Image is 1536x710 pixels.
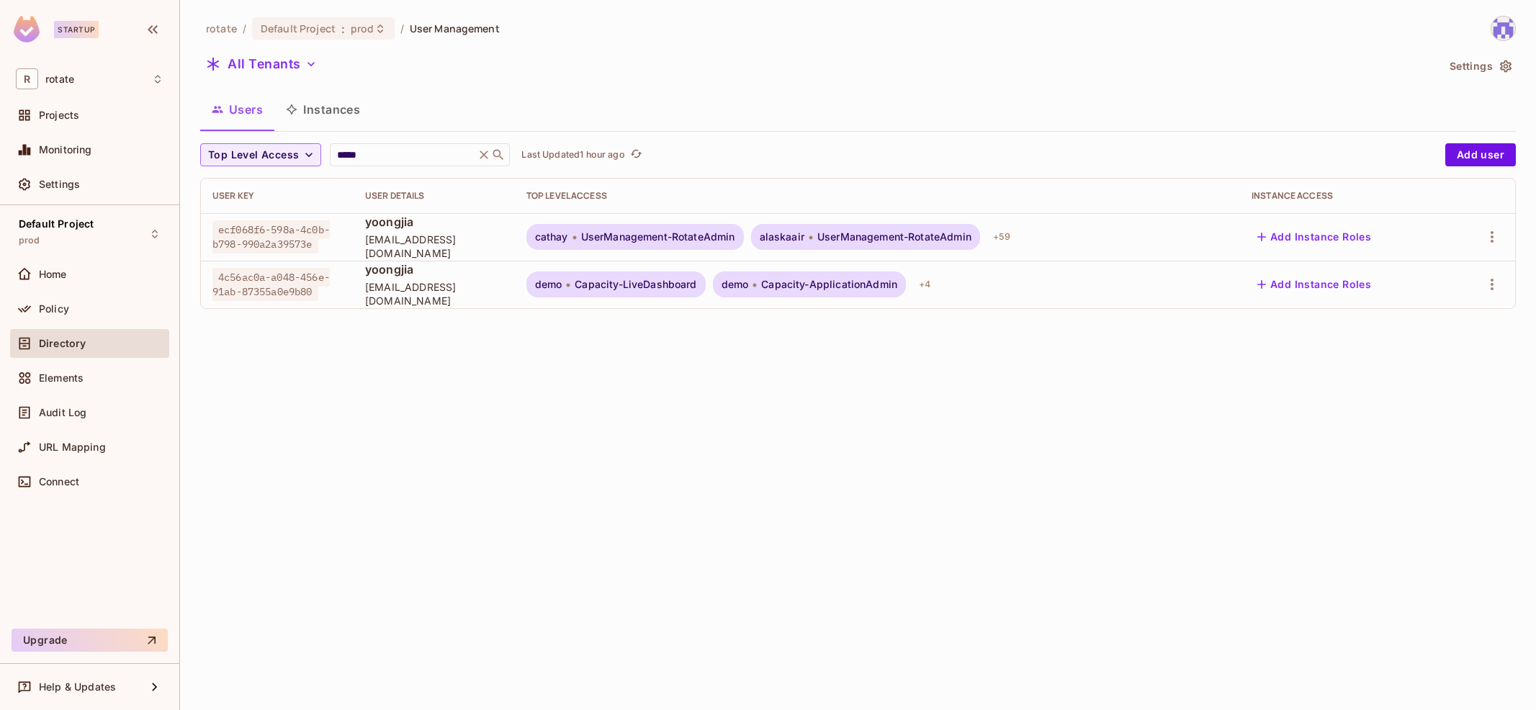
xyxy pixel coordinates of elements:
[526,190,1229,202] div: Top Level Access
[628,146,645,163] button: refresh
[39,476,79,487] span: Connect
[575,279,696,290] span: Capacity-LiveDashboard
[200,91,274,127] button: Users
[243,22,246,35] li: /
[341,23,346,35] span: :
[1445,143,1516,166] button: Add user
[54,21,99,38] div: Startup
[1252,190,1438,202] div: Instance Access
[817,231,971,243] span: UserManagement-RotateAdmin
[535,279,562,290] span: demo
[45,73,74,85] span: Workspace: rotate
[351,22,374,35] span: prod
[722,279,749,290] span: demo
[39,372,84,384] span: Elements
[19,218,94,230] span: Default Project
[761,279,897,290] span: Capacity-ApplicationAdmin
[630,148,642,162] span: refresh
[625,146,645,163] span: Click to refresh data
[261,22,336,35] span: Default Project
[39,269,67,280] span: Home
[39,144,92,156] span: Monitoring
[39,179,80,190] span: Settings
[1491,17,1515,40] img: yoongjia@letsrotate.com
[1252,273,1377,296] button: Add Instance Roles
[206,22,237,35] span: the active workspace
[365,233,503,260] span: [EMAIL_ADDRESS][DOMAIN_NAME]
[535,231,568,243] span: cathay
[365,280,503,307] span: [EMAIL_ADDRESS][DOMAIN_NAME]
[200,143,321,166] button: Top Level Access
[16,68,38,89] span: R
[521,149,624,161] p: Last Updated 1 hour ago
[365,214,503,230] span: yoongjia
[410,22,500,35] span: User Management
[212,190,342,202] div: User Key
[400,22,404,35] li: /
[208,146,299,164] span: Top Level Access
[14,16,40,42] img: SReyMgAAAABJRU5ErkJggg==
[760,231,804,243] span: alaskaair
[39,109,79,121] span: Projects
[1252,225,1377,248] button: Add Instance Roles
[987,225,1016,248] div: + 59
[39,407,86,418] span: Audit Log
[39,303,69,315] span: Policy
[19,235,40,246] span: prod
[913,273,936,296] div: + 4
[200,53,323,76] button: All Tenants
[365,261,503,277] span: yoongjia
[1444,55,1516,78] button: Settings
[39,441,106,453] span: URL Mapping
[212,220,330,253] span: ecf068f6-598a-4c0b-b798-990a2a39573e
[212,268,330,301] span: 4c56ac0a-a048-456e-91ab-87355a0e9b80
[274,91,372,127] button: Instances
[365,190,503,202] div: User Details
[581,231,735,243] span: UserManagement-RotateAdmin
[39,338,86,349] span: Directory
